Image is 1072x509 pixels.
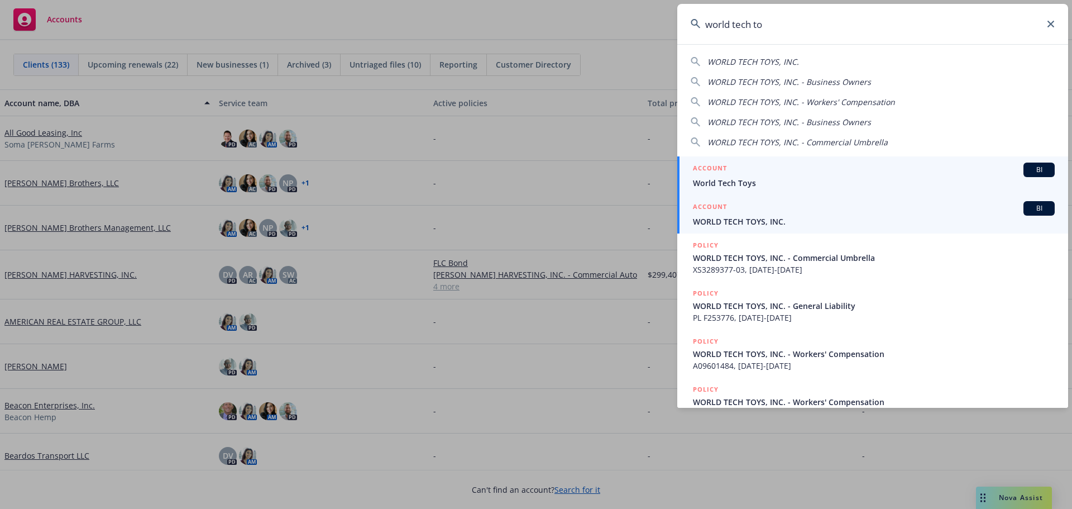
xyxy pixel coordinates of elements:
a: ACCOUNTBIWORLD TECH TOYS, INC. [677,195,1068,234]
h5: ACCOUNT [693,163,727,176]
span: WORLD TECH TOYS, INC. [693,216,1055,227]
span: World Tech Toys [693,177,1055,189]
span: A09601484, [DATE]-[DATE] [693,360,1055,372]
a: ACCOUNTBIWorld Tech Toys [677,156,1068,195]
span: WORLD TECH TOYS, INC. - Business Owners [707,77,871,87]
span: WORLD TECH TOYS, INC. - General Liability [693,300,1055,312]
a: POLICYWORLD TECH TOYS, INC. - Workers' CompensationA09601484, [DATE]-[DATE] [677,330,1068,378]
span: WORLD TECH TOYS, INC. - Workers' Compensation [693,348,1055,360]
h5: ACCOUNT [693,201,727,215]
span: WORLD TECH TOYS, INC. - Workers' Compensation [707,97,895,107]
span: WORLD TECH TOYS, INC. - Commercial Umbrella [693,252,1055,264]
a: POLICYWORLD TECH TOYS, INC. - General LiabilityPL F253776, [DATE]-[DATE] [677,282,1068,330]
span: BI [1028,203,1050,213]
h5: POLICY [693,384,719,395]
h5: POLICY [693,240,719,251]
h5: POLICY [693,336,719,347]
span: BI [1028,165,1050,175]
span: WORLD TECH TOYS, INC. - Workers' Compensation [693,396,1055,408]
span: WORLD TECH TOYS, INC. - Commercial Umbrella [707,137,888,148]
span: WORLD TECH TOYS, INC. - Business Owners [707,117,871,127]
span: WORLD TECH TOYS, INC. [707,56,799,67]
h5: POLICY [693,288,719,299]
span: PL F253776, [DATE]-[DATE] [693,312,1055,324]
input: Search... [677,4,1068,44]
a: POLICYWORLD TECH TOYS, INC. - Commercial UmbrellaXS3289377-03, [DATE]-[DATE] [677,234,1068,282]
a: POLICYWORLD TECH TOYS, INC. - Workers' Compensation [677,378,1068,426]
span: XS3289377-03, [DATE]-[DATE] [693,264,1055,275]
